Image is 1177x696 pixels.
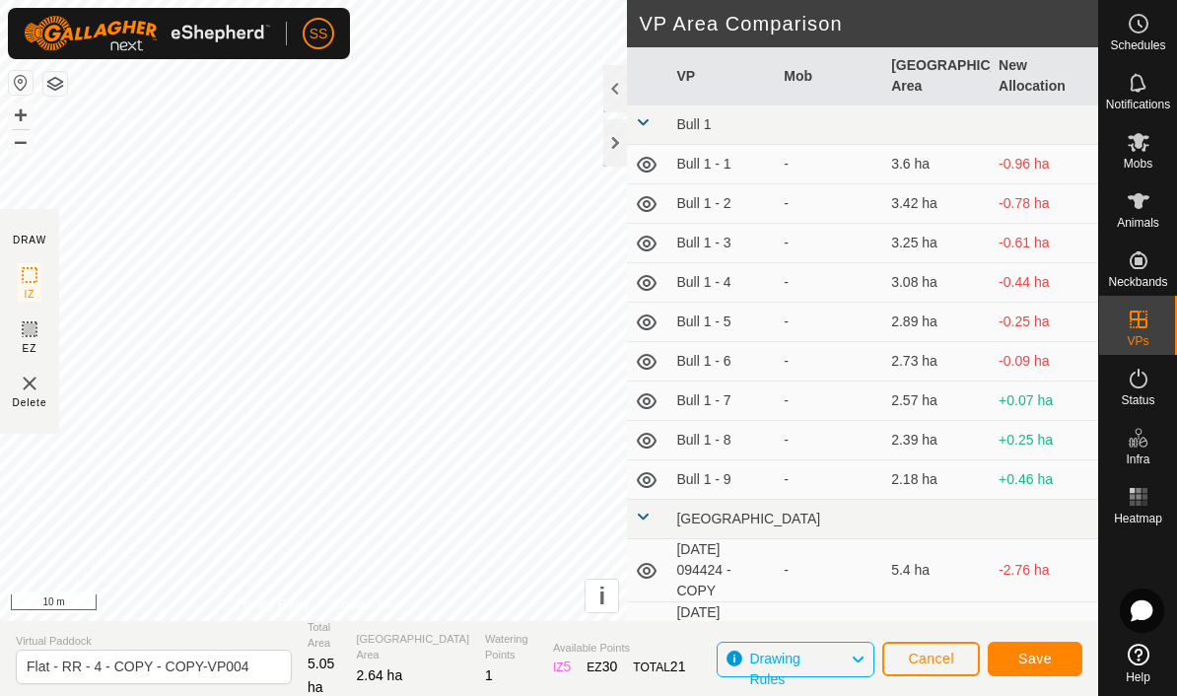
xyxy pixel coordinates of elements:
[310,24,328,44] span: SS
[668,224,776,263] td: Bull 1 - 3
[784,233,875,253] div: -
[1126,671,1150,683] span: Help
[1117,217,1159,229] span: Animals
[991,382,1098,421] td: +0.07 ha
[908,651,954,666] span: Cancel
[1126,453,1149,465] span: Infra
[991,460,1098,500] td: +0.46 ha
[668,47,776,105] th: VP
[883,421,991,460] td: 2.39 ha
[668,145,776,184] td: Bull 1 - 1
[991,539,1098,602] td: -2.76 ha
[1108,276,1167,288] span: Neckbands
[883,224,991,263] td: 3.25 ha
[668,303,776,342] td: Bull 1 - 5
[1114,513,1162,524] span: Heatmap
[1121,394,1154,406] span: Status
[1124,158,1152,170] span: Mobs
[333,595,391,613] a: Contact Us
[587,657,617,677] div: EZ
[308,619,340,652] span: Total Area
[356,631,469,663] span: [GEOGRAPHIC_DATA] Area
[43,72,67,96] button: Map Layers
[1127,335,1148,347] span: VPs
[668,382,776,421] td: Bull 1 - 7
[784,154,875,174] div: -
[784,272,875,293] div: -
[23,341,37,356] span: EZ
[668,421,776,460] td: Bull 1 - 8
[991,47,1098,105] th: New Allocation
[883,602,991,665] td: 5.09 ha
[882,642,980,676] button: Cancel
[586,580,618,612] button: i
[784,312,875,332] div: -
[749,651,799,687] span: Drawing Rules
[668,602,776,665] td: [DATE] 094424 - COPY - COPY
[308,656,334,695] span: 5.05 ha
[564,659,572,674] span: 5
[485,631,537,663] span: Watering Points
[676,116,711,132] span: Bull 1
[991,421,1098,460] td: +0.25 ha
[24,16,270,51] img: Gallagher Logo
[1099,636,1177,691] a: Help
[13,395,47,410] span: Delete
[784,351,875,372] div: -
[1018,651,1052,666] span: Save
[883,382,991,421] td: 2.57 ha
[9,71,33,95] button: Reset Map
[991,602,1098,665] td: -2.45 ha
[991,184,1098,224] td: -0.78 ha
[883,47,991,105] th: [GEOGRAPHIC_DATA] Area
[639,12,1098,35] h2: VP Area Comparison
[1110,39,1165,51] span: Schedules
[668,539,776,602] td: [DATE] 094424 - COPY
[356,667,402,683] span: 2.64 ha
[988,642,1082,676] button: Save
[13,233,46,247] div: DRAW
[784,469,875,490] div: -
[991,342,1098,382] td: -0.09 ha
[9,129,33,153] button: –
[883,303,991,342] td: 2.89 ha
[676,511,820,526] span: [GEOGRAPHIC_DATA]
[883,460,991,500] td: 2.18 ha
[668,263,776,303] td: Bull 1 - 4
[485,667,493,683] span: 1
[1106,99,1170,110] span: Notifications
[668,342,776,382] td: Bull 1 - 6
[784,390,875,411] div: -
[883,539,991,602] td: 5.4 ha
[991,145,1098,184] td: -0.96 ha
[776,47,883,105] th: Mob
[883,342,991,382] td: 2.73 ha
[16,633,292,650] span: Virtual Paddock
[236,595,310,613] a: Privacy Policy
[991,263,1098,303] td: -0.44 ha
[668,460,776,500] td: Bull 1 - 9
[784,430,875,451] div: -
[883,184,991,224] td: 3.42 ha
[991,303,1098,342] td: -0.25 ha
[991,224,1098,263] td: -0.61 ha
[18,372,41,395] img: VP
[553,657,571,677] div: IZ
[602,659,618,674] span: 30
[670,659,686,674] span: 21
[633,657,685,677] div: TOTAL
[9,104,33,127] button: +
[784,193,875,214] div: -
[668,184,776,224] td: Bull 1 - 2
[25,287,35,302] span: IZ
[553,640,686,657] span: Available Points
[883,145,991,184] td: 3.6 ha
[599,583,606,609] span: i
[784,560,875,581] div: -
[883,263,991,303] td: 3.08 ha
